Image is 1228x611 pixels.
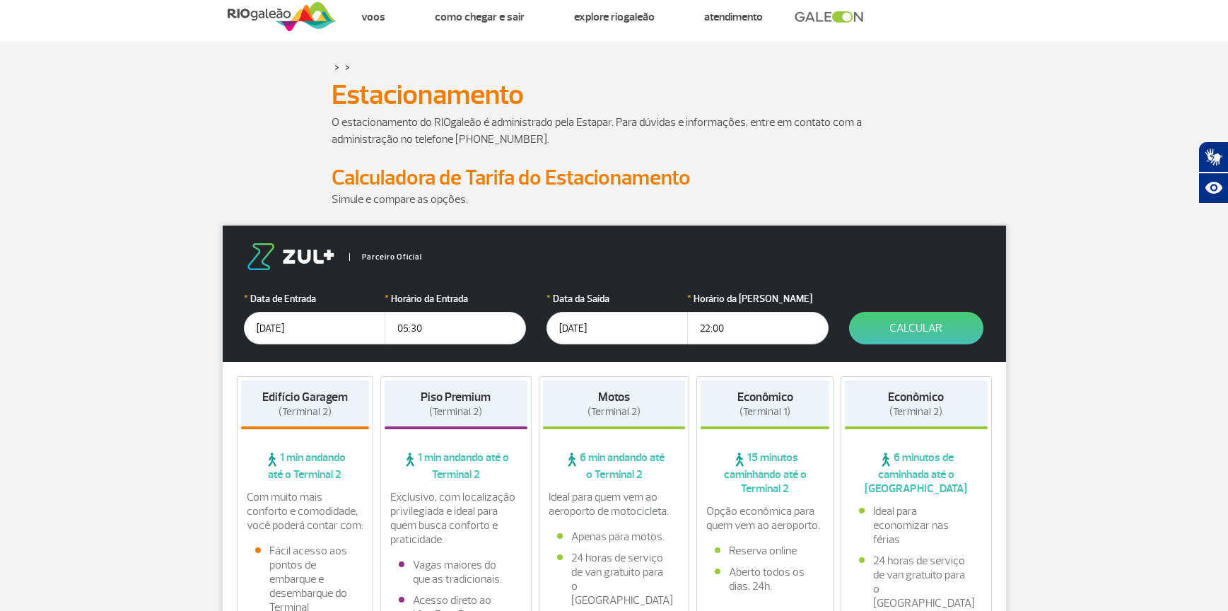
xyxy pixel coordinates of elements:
input: dd/mm/aaaa [546,312,688,344]
li: 24 horas de serviço de van gratuito para o [GEOGRAPHIC_DATA] [557,551,672,607]
input: hh:mm [687,312,829,344]
span: (Terminal 2) [279,405,332,419]
li: Vagas maiores do que as tradicionais. [399,558,513,586]
label: Data da Saída [546,291,688,306]
span: (Terminal 1) [739,405,790,419]
strong: Econômico [888,390,944,405]
img: logo-zul.png [244,243,337,270]
a: > [334,59,339,75]
button: Abrir recursos assistivos. [1198,173,1228,204]
p: Com muito mais conforto e comodidade, você poderá contar com: [247,490,364,533]
p: Ideal para quem vem ao aeroporto de motocicleta. [549,490,680,518]
a: Explore RIOgaleão [574,10,655,24]
p: O estacionamento do RIOgaleão é administrado pela Estapar. Para dúvidas e informações, entre em c... [332,114,897,148]
span: 6 min andando até o Terminal 2 [543,450,686,482]
h1: Estacionamento [332,83,897,107]
p: Exclusivo, com localização privilegiada e ideal para quem busca conforto e praticidade. [390,490,522,547]
div: Plugin de acessibilidade da Hand Talk. [1198,141,1228,204]
p: Simule e compare as opções. [332,191,897,208]
label: Horário da [PERSON_NAME] [687,291,829,306]
strong: Econômico [737,390,793,405]
a: Como chegar e sair [435,10,525,24]
li: Aberto todos os dias, 24h. [715,565,815,593]
input: dd/mm/aaaa [244,312,385,344]
span: 1 min andando até o Terminal 2 [241,450,370,482]
span: (Terminal 2) [889,405,942,419]
a: Voos [361,10,385,24]
label: Data de Entrada [244,291,385,306]
span: (Terminal 2) [429,405,482,419]
span: 6 minutos de caminhada até o [GEOGRAPHIC_DATA] [845,450,988,496]
li: 24 horas de serviço de van gratuito para o [GEOGRAPHIC_DATA] [859,554,973,610]
a: > [345,59,350,75]
strong: Motos [598,390,630,405]
li: Ideal para economizar nas férias [859,504,973,547]
input: hh:mm [385,312,526,344]
p: Opção econômica para quem vem ao aeroporto. [706,504,824,533]
li: Reserva online [715,544,815,558]
label: Horário da Entrada [385,291,526,306]
button: Abrir tradutor de língua de sinais. [1198,141,1228,173]
span: 15 minutos caminhando até o Terminal 2 [701,450,829,496]
strong: Edifício Garagem [262,390,348,405]
span: Parceiro Oficial [349,253,422,261]
h2: Calculadora de Tarifa do Estacionamento [332,165,897,191]
strong: Piso Premium [421,390,491,405]
span: (Terminal 2) [587,405,641,419]
span: 1 min andando até o Terminal 2 [385,450,527,482]
button: Calcular [849,312,983,344]
a: Atendimento [704,10,763,24]
li: Apenas para motos. [557,530,672,544]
